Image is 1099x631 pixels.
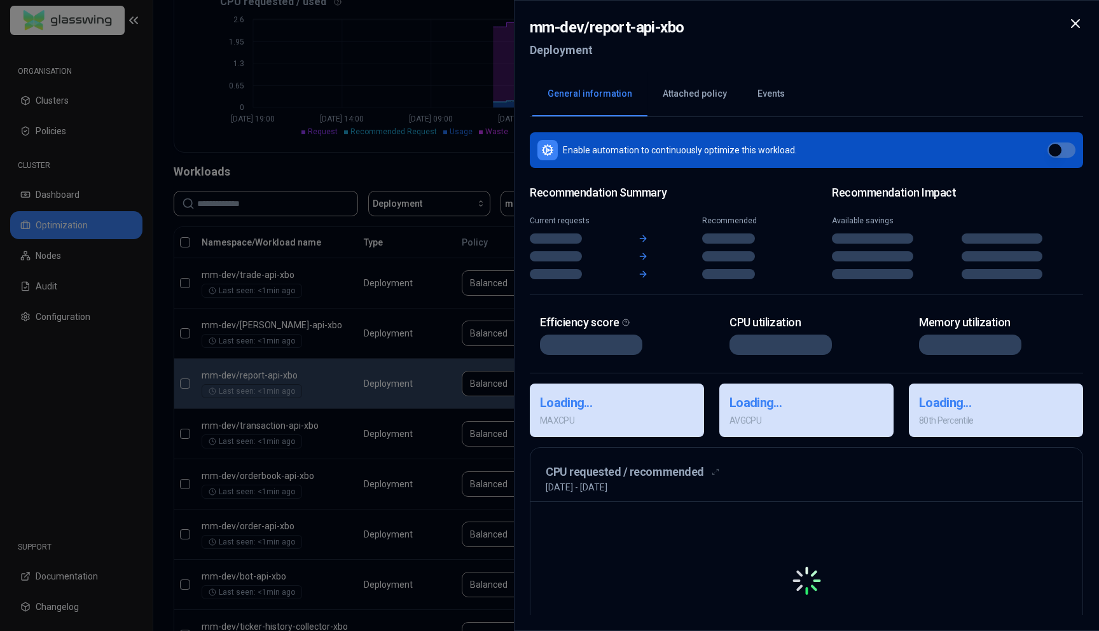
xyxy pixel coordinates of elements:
h1: Loading... [729,394,883,412]
p: AVG CPU [729,414,883,427]
h3: CPU requested / recommended [546,463,704,481]
p: [DATE] - [DATE] [546,481,607,494]
div: Available savings [832,216,954,226]
div: Recommended [702,216,781,226]
h1: Loading... [919,394,1073,412]
button: Events [742,72,800,116]
div: CPU utilization [729,315,883,330]
h1: Loading... [540,394,694,412]
div: Memory utilization [919,315,1073,330]
p: MAX CPU [540,414,694,427]
button: Attached policy [647,72,742,116]
div: Current requests [530,216,609,226]
h2: Deployment [530,39,684,62]
p: Enable automation to continuously optimize this workload. [563,144,797,156]
button: General information [532,72,647,116]
h2: mm-dev / report-api-xbo [530,16,684,39]
div: Efficiency score [540,315,694,330]
p: 80th Percentile [919,414,1073,427]
span: Recommendation Summary [530,186,781,200]
h2: Recommendation Impact [832,186,1083,200]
